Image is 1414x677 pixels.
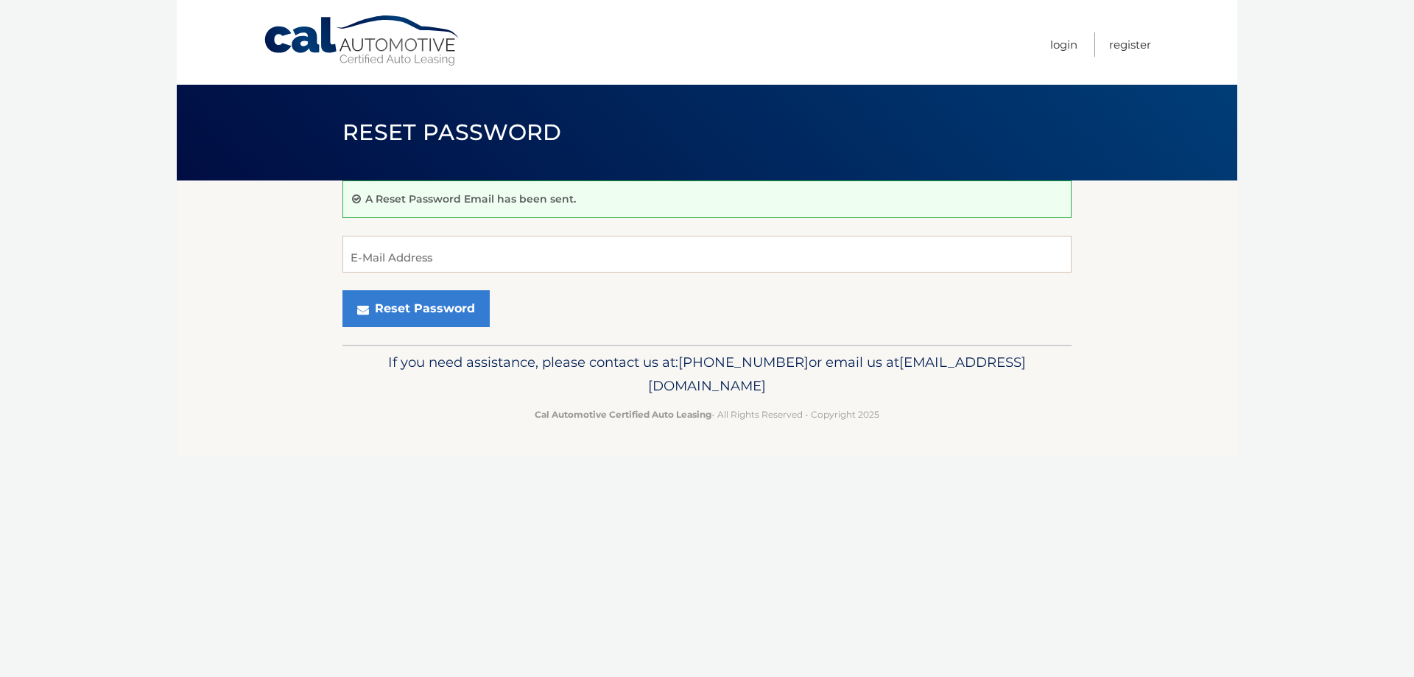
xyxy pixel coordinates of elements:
[352,351,1062,398] p: If you need assistance, please contact us at: or email us at
[342,119,561,146] span: Reset Password
[678,354,809,371] span: [PHONE_NUMBER]
[1050,32,1077,57] a: Login
[263,15,462,67] a: Cal Automotive
[535,409,711,420] strong: Cal Automotive Certified Auto Leasing
[648,354,1026,394] span: [EMAIL_ADDRESS][DOMAIN_NAME]
[365,192,576,206] p: A Reset Password Email has been sent.
[342,236,1072,273] input: E-Mail Address
[342,290,490,327] button: Reset Password
[352,407,1062,422] p: - All Rights Reserved - Copyright 2025
[1109,32,1151,57] a: Register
